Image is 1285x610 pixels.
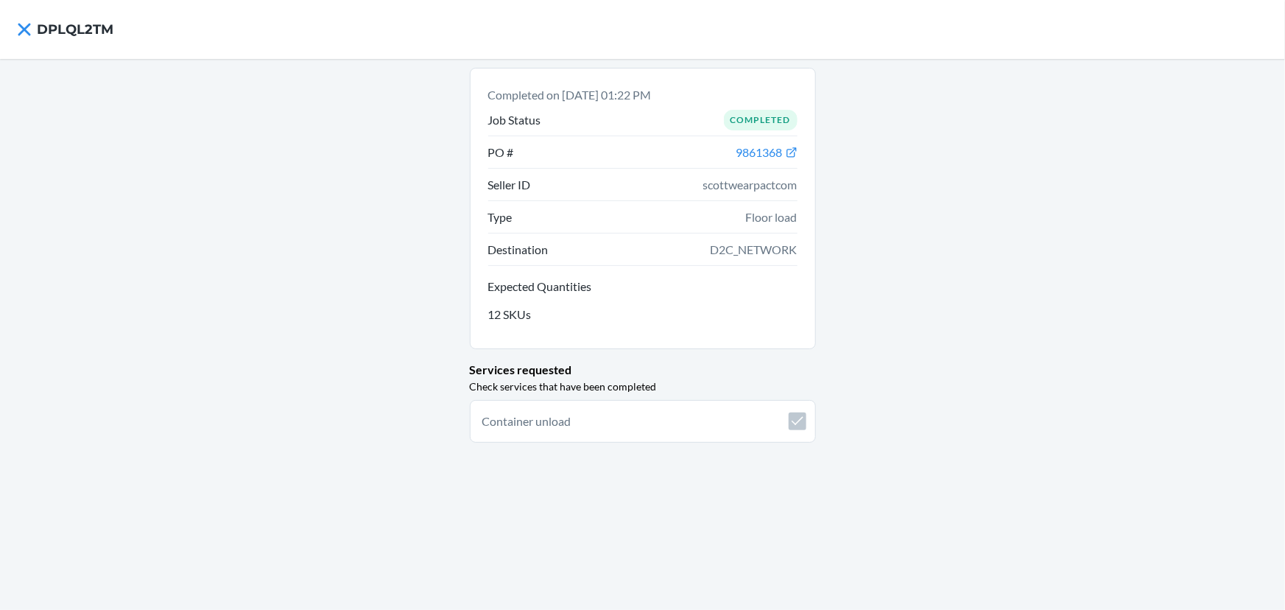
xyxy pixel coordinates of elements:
[746,208,798,226] span: Floor load
[488,278,798,295] p: Expected Quantities
[703,176,798,194] span: scottwearpactcom
[37,20,113,39] h4: DPLQL2TM
[736,147,798,159] a: 9861368
[488,144,514,161] p: PO #
[470,379,657,394] p: Check services that have been completed
[488,306,532,323] p: 12 SKUs
[470,361,572,379] p: Services requested
[488,86,798,104] p: Completed on [DATE] 01:22 PM
[736,145,783,159] span: 9861368
[482,413,739,430] p: Container unload
[711,241,798,259] span: D2C_NETWORK
[488,241,549,259] p: Destination
[488,176,531,194] p: Seller ID
[488,111,541,129] p: Job Status
[724,110,798,130] div: Completed
[488,278,798,298] button: Expected Quantities
[488,208,513,226] p: Type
